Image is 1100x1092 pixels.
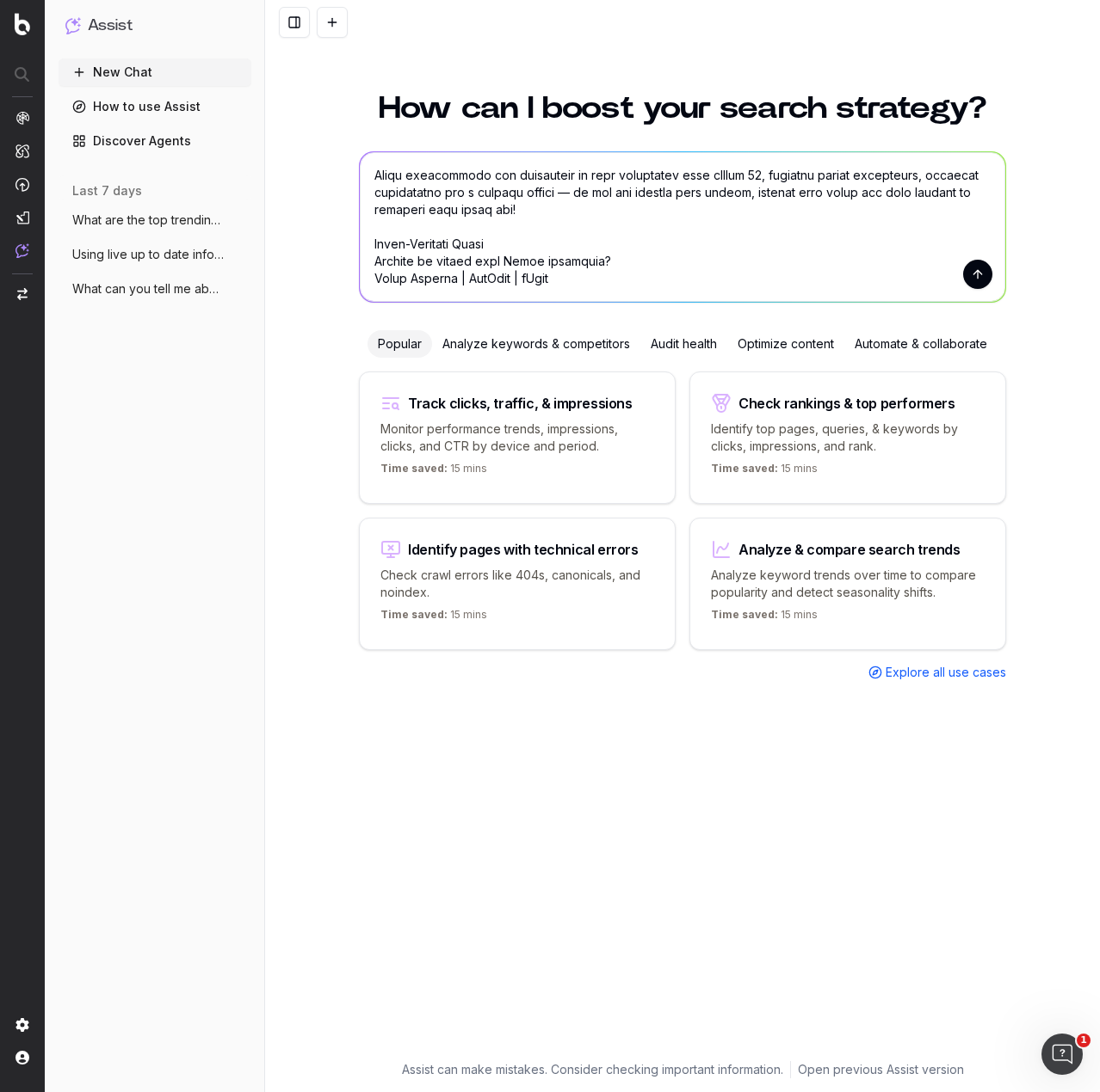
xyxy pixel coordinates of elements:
img: Analytics [15,111,29,125]
h1: How can I boost your search strategy? [359,93,1006,124]
p: 15 mins [380,608,487,629]
div: Audit health [640,330,727,358]
span: What can you tell me about Garmin Watche [72,280,224,298]
a: Open previous Assist version [798,1061,964,1078]
img: Botify logo [15,13,30,35]
p: 15 mins [380,462,487,482]
img: My account [15,1051,29,1064]
div: Track clicks, traffic, & impressions [408,396,633,410]
p: Assist can make mistakes. Consider checking important information. [402,1061,783,1078]
span: Explore all use cases [886,664,1006,681]
img: Assist [15,243,29,258]
img: Switch project [17,288,28,300]
textarea: Lore ipsum dol sitametco adipiscin el seddoeiusm temporinc Utlab etdol: Magna Aliquae Admin Venia... [360,152,1005,302]
span: Time saved: [711,462,778,475]
h1: Assist [88,14,133,38]
span: Time saved: [380,462,448,475]
div: Check rankings & top performers [738,396,955,410]
span: Time saved: [380,608,448,621]
button: New Chat [59,58,251,86]
p: 15 mins [711,462,818,482]
button: Using live up to date information as of [59,241,251,268]
a: How to use Assist [59,93,251,120]
a: Explore all use cases [868,664,1006,681]
span: Using live up to date information as of [72,246,224,263]
div: Analyze & compare search trends [738,543,961,556]
div: Popular [368,330,432,358]
img: Studio [15,211,29,224]
div: Identify pages with technical errors [408,543,639,556]
span: Time saved: [711,608,778,621]
p: Check crawl errors like 404s, canonicals, and noindex. [380,567,654,601]
div: Optimize content [727,330,844,358]
div: Automate & collaborate [844,330,998,358]
p: 15 mins [711,608,818,629]
img: Activation [15,177,29,192]
a: Discover Agents [59,127,251,155]
span: last 7 days [72,182,142,199]
img: Assist [65,17,81,34]
span: 1 [1077,1034,1091,1047]
button: What are the top trending topics for Tec [59,206,251,234]
div: Analyze keywords & competitors [432,330,640,358]
button: Assist [65,14,244,38]
p: Analyze keyword trends over time to compare popularity and detect seasonality shifts. [711,567,985,601]
iframe: Intercom live chat [1041,1034,1083,1075]
span: What are the top trending topics for Tec [72,212,224,229]
img: Setting [15,1018,29,1032]
img: Intelligence [15,144,29,158]
button: What can you tell me about Garmin Watche [59,275,251,303]
p: Identify top pages, queries, & keywords by clicks, impressions, and rank. [711,420,985,455]
p: Monitor performance trends, impressions, clicks, and CTR by device and period. [380,420,654,455]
